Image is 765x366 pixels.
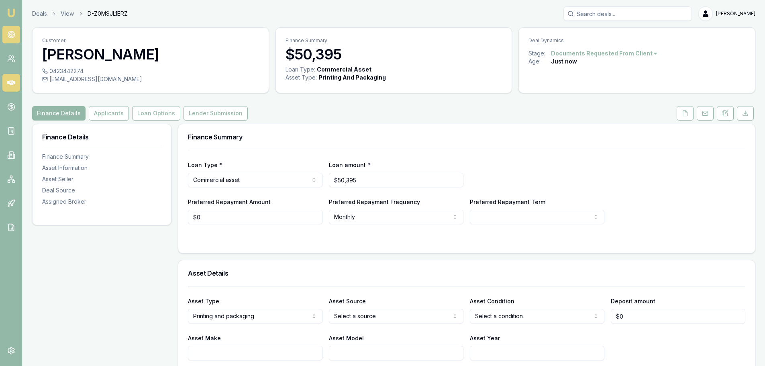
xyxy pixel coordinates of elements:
[188,335,221,341] label: Asset Make
[188,270,745,276] h3: Asset Details
[131,106,182,121] a: Loan Options
[42,46,259,62] h3: [PERSON_NAME]
[329,198,420,205] label: Preferred Repayment Frequency
[329,173,463,187] input: $
[329,162,371,168] label: Loan amount *
[32,106,87,121] a: Finance Details
[42,186,161,194] div: Deal Source
[528,37,745,44] p: Deal Dynamics
[32,10,128,18] nav: breadcrumb
[132,106,180,121] button: Loan Options
[42,153,161,161] div: Finance Summary
[551,57,577,65] div: Just now
[551,49,658,57] button: Documents Requested From Client
[470,298,514,305] label: Asset Condition
[32,106,86,121] button: Finance Details
[286,65,315,74] div: Loan Type:
[89,106,129,121] button: Applicants
[32,10,47,18] a: Deals
[611,309,745,323] input: $
[286,46,502,62] h3: $50,395
[88,10,128,18] span: D-Z0MSJL1ERZ
[188,298,219,305] label: Asset Type
[42,175,161,183] div: Asset Seller
[61,10,74,18] a: View
[716,10,755,17] span: [PERSON_NAME]
[42,67,259,75] div: 0423442274
[188,162,222,168] label: Loan Type *
[6,8,16,18] img: emu-icon-u.png
[42,134,161,140] h3: Finance Details
[611,298,655,305] label: Deposit amount
[42,75,259,83] div: [EMAIL_ADDRESS][DOMAIN_NAME]
[528,57,551,65] div: Age:
[286,74,317,82] div: Asset Type :
[329,298,366,305] label: Asset Source
[182,106,249,121] a: Lender Submission
[318,74,386,82] div: Printing And Packaging
[470,198,545,205] label: Preferred Repayment Term
[87,106,131,121] a: Applicants
[42,164,161,172] div: Asset Information
[188,134,745,140] h3: Finance Summary
[188,198,271,205] label: Preferred Repayment Amount
[184,106,248,121] button: Lender Submission
[42,37,259,44] p: Customer
[42,198,161,206] div: Assigned Broker
[317,65,371,74] div: Commercial Asset
[470,335,500,341] label: Asset Year
[563,6,692,21] input: Search deals
[528,49,551,57] div: Stage:
[188,210,322,224] input: $
[286,37,502,44] p: Finance Summary
[329,335,364,341] label: Asset Model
